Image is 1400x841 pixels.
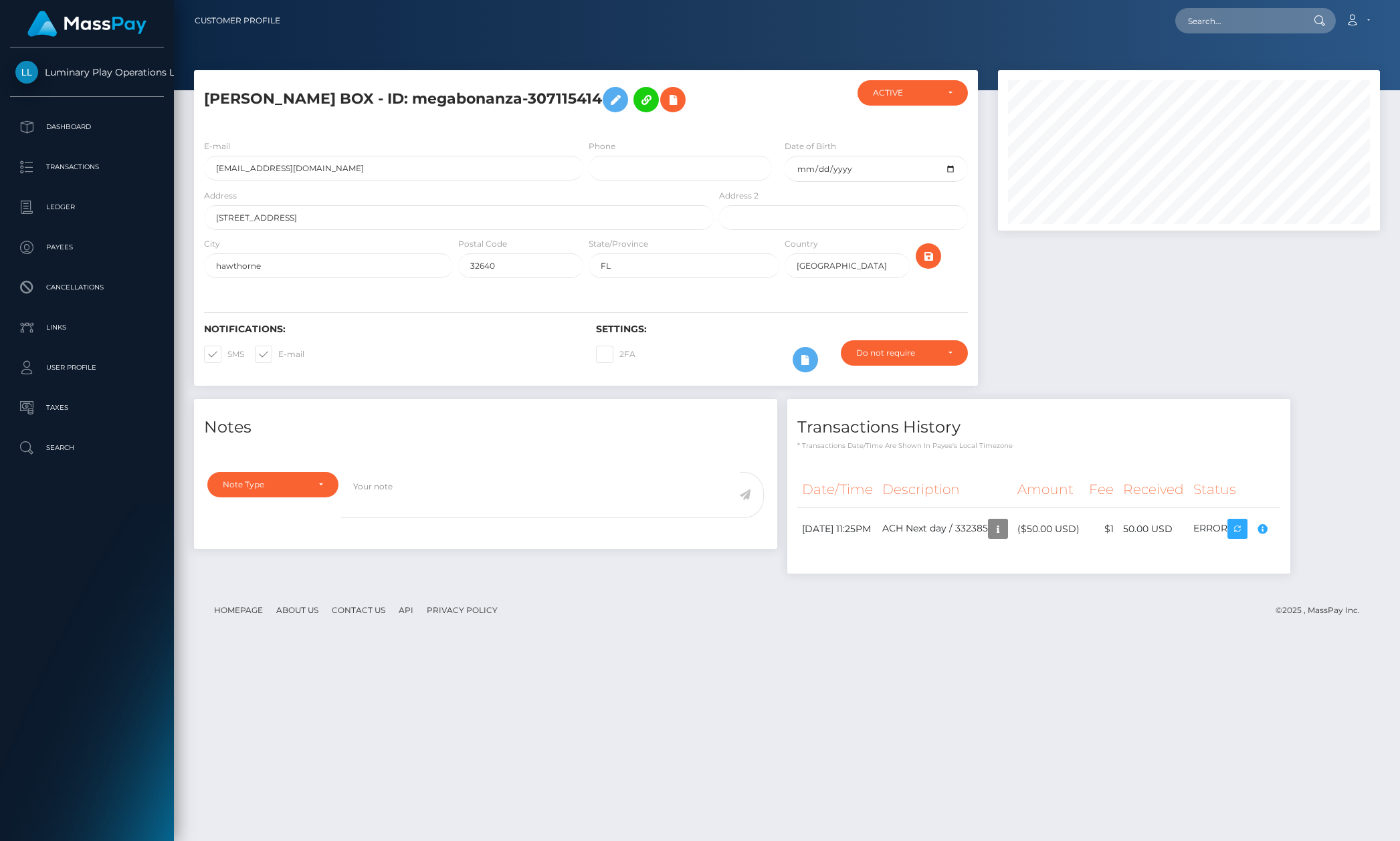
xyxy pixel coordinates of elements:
[393,600,419,620] a: API
[15,277,159,297] p: Cancellations
[1084,508,1118,550] td: $1
[1189,508,1280,550] td: ERROR
[797,471,878,508] th: Date/Time
[326,600,391,620] a: Contact Us
[15,117,159,137] p: Dashboard
[878,508,1013,550] td: ACH Next day / 332385
[195,7,280,35] a: Customer Profile
[10,311,164,344] a: Links
[10,110,164,144] a: Dashboard
[271,600,324,620] a: About Us
[204,80,706,119] h5: [PERSON_NAME] BOX - ID: megabonanza-307115414
[1118,508,1189,550] td: 50.00 USD
[207,472,338,497] button: Note Type
[204,324,576,335] h6: Notifications:
[858,80,968,106] button: ACTIVE
[209,600,268,620] a: Homepage
[223,479,308,490] div: Note Type
[204,346,244,363] label: SMS
[15,318,159,338] p: Links
[10,191,164,224] a: Ledger
[421,600,503,620] a: Privacy Policy
[1189,471,1280,508] th: Status
[10,231,164,264] a: Payees
[15,157,159,177] p: Transactions
[1084,471,1118,508] th: Fee
[15,398,159,418] p: Taxes
[10,66,164,78] span: Luminary Play Operations Limited
[785,238,818,250] label: Country
[785,140,836,152] label: Date of Birth
[856,348,937,358] div: Do not require
[589,238,648,250] label: State/Province
[15,61,38,84] img: Luminary Play Operations Limited
[1276,603,1370,618] div: © 2025 , MassPay Inc.
[1175,8,1301,33] input: Search...
[10,431,164,465] a: Search
[15,358,159,378] p: User Profile
[1118,471,1189,508] th: Received
[797,508,878,550] td: [DATE] 11:25PM
[797,441,1280,451] p: * Transactions date/time are shown in payee's local timezone
[10,351,164,384] a: User Profile
[27,11,146,37] img: MassPay Logo
[15,197,159,217] p: Ledger
[204,238,220,250] label: City
[719,190,759,202] label: Address 2
[10,271,164,304] a: Cancellations
[873,88,937,98] div: ACTIVE
[255,346,304,363] label: E-mail
[15,438,159,458] p: Search
[15,237,159,257] p: Payees
[10,150,164,184] a: Transactions
[596,346,635,363] label: 2FA
[596,324,968,335] h6: Settings:
[1013,471,1084,508] th: Amount
[204,190,237,202] label: Address
[204,140,230,152] label: E-mail
[458,238,507,250] label: Postal Code
[841,340,968,366] button: Do not require
[1013,508,1084,550] td: ($50.00 USD)
[797,416,1280,439] h4: Transactions History
[878,471,1013,508] th: Description
[10,391,164,425] a: Taxes
[589,140,615,152] label: Phone
[204,416,767,439] h4: Notes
